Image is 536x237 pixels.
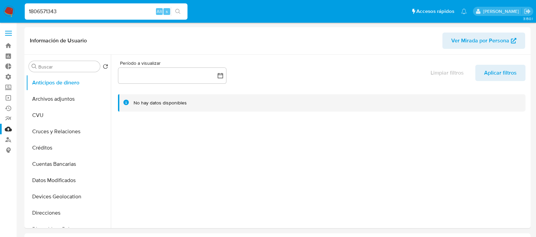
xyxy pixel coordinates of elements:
input: Buscar [38,64,97,70]
input: Buscar usuario o caso... [25,7,187,16]
button: Direcciones [26,205,111,221]
span: s [166,8,168,15]
button: CVU [26,107,111,123]
a: Salir [524,8,531,15]
a: Notificaciones [461,8,467,14]
span: Accesos rápidos [416,8,454,15]
p: yanina.loff@mercadolibre.com [483,8,521,15]
button: Ver Mirada por Persona [442,33,525,49]
button: Datos Modificados [26,172,111,189]
span: Alt [157,8,162,15]
span: Ver Mirada por Persona [451,33,509,49]
button: Archivos adjuntos [26,91,111,107]
button: Cruces y Relaciones [26,123,111,140]
button: Volver al orden por defecto [103,64,108,71]
button: search-icon [171,7,185,16]
button: Cuentas Bancarias [26,156,111,172]
button: Devices Geolocation [26,189,111,205]
button: Buscar [32,64,37,69]
button: Créditos [26,140,111,156]
h1: Información de Usuario [30,37,87,44]
button: Anticipos de dinero [26,75,111,91]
